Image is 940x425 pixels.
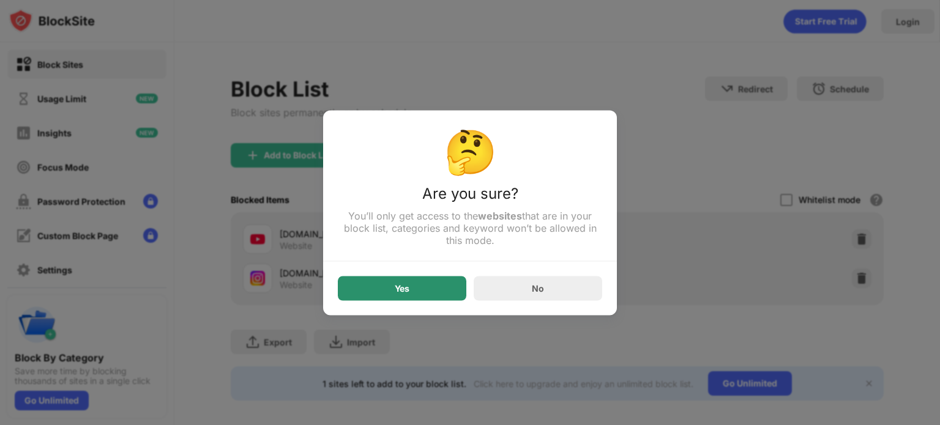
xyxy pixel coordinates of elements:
div: Are you sure? [338,184,602,209]
div: Yes [395,283,409,293]
strong: websites [478,209,522,221]
div: No [532,283,544,294]
div: 🤔 [338,125,602,177]
div: You’ll only get access to the that are in your block list, categories and keyword won’t be allowe... [338,209,602,246]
